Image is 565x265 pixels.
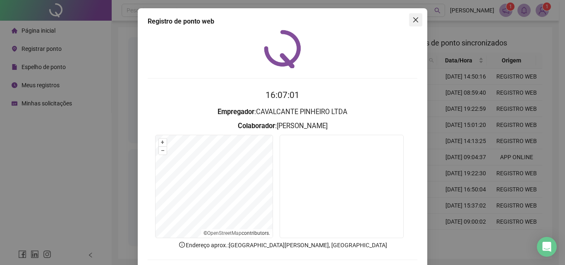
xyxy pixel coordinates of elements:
[238,122,275,130] strong: Colaborador
[178,241,186,248] span: info-circle
[159,138,167,146] button: +
[148,107,417,117] h3: : CAVALCANTE PINHEIRO LTDA
[159,147,167,155] button: –
[207,230,242,236] a: OpenStreetMap
[264,30,301,68] img: QRPoint
[203,230,270,236] li: © contributors.
[266,90,299,100] time: 16:07:01
[148,17,417,26] div: Registro de ponto web
[148,241,417,250] p: Endereço aprox. : [GEOGRAPHIC_DATA][PERSON_NAME], [GEOGRAPHIC_DATA]
[537,237,557,257] div: Open Intercom Messenger
[148,121,417,131] h3: : [PERSON_NAME]
[412,17,419,23] span: close
[218,108,254,116] strong: Empregador
[409,13,422,26] button: Close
